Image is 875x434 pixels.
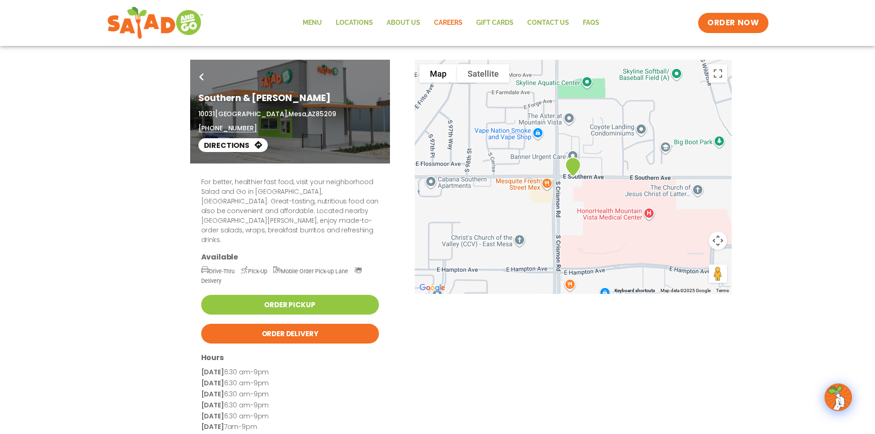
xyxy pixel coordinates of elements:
h3: Hours [201,353,379,362]
span: Mesa, [288,109,307,118]
span: 10031 [198,109,215,118]
a: About Us [380,12,427,34]
a: Locations [329,12,380,34]
a: Contact Us [520,12,576,34]
strong: [DATE] [201,411,224,421]
a: Directions [198,138,268,152]
strong: [DATE] [201,378,224,388]
p: 6:30 am-9pm [201,389,379,400]
a: Order Pickup [201,295,379,315]
span: 85209 [316,109,336,118]
button: Drag Pegman onto the map to open Street View [709,265,727,283]
strong: [DATE] [201,367,224,377]
nav: Menu [296,12,606,34]
a: [PHONE_NUMBER] [198,124,257,133]
p: 6:30 am-9pm [201,378,379,389]
span: AZ [308,109,316,118]
a: FAQs [576,12,606,34]
a: Terms (opens in new tab) [716,288,729,293]
span: Pick-Up [241,268,267,275]
a: Order Delivery [201,324,379,344]
span: ORDER NOW [707,17,759,28]
a: Menu [296,12,329,34]
span: Drive-Thru [201,268,235,275]
a: GIFT CARDS [469,12,520,34]
p: 6:30 am-9pm [201,400,379,411]
a: Careers [427,12,469,34]
strong: [DATE] [201,389,224,399]
p: 6:30 am-9pm [201,367,379,378]
img: wpChatIcon [825,384,851,410]
h3: Available [201,252,379,262]
h1: Southern & [PERSON_NAME] [198,91,382,105]
img: new-SAG-logo-768×292 [107,5,204,41]
strong: [DATE] [201,422,224,431]
p: 7am-9pm [201,422,379,433]
p: 6:30 am-9pm [201,411,379,422]
span: [GEOGRAPHIC_DATA], [215,109,288,118]
span: Mobile Order Pick-up Lane [273,268,349,275]
button: Map camera controls [709,231,727,250]
strong: [DATE] [201,400,224,410]
a: ORDER NOW [698,13,768,33]
p: For better, healthier fast food, visit your neighborhood Salad and Go in [GEOGRAPHIC_DATA], [GEOG... [201,177,379,245]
